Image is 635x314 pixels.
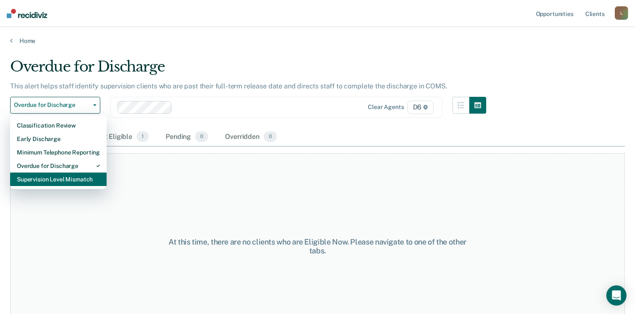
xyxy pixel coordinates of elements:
div: Open Intercom Messenger [606,285,627,306]
span: 1 [137,131,149,142]
div: Supervision Level Mismatch [17,173,100,186]
button: Overdue for Discharge [10,97,100,114]
div: Overridden0 [223,128,279,146]
img: Recidiviz [7,9,47,18]
div: Clear agents [368,104,404,111]
p: This alert helps staff identify supervision clients who are past their full-term release date and... [10,82,447,90]
span: 0 [195,131,208,142]
div: Overdue for Discharge [10,58,486,82]
div: At this time, there are no clients who are Eligible Now. Please navigate to one of the other tabs. [164,237,471,255]
span: D6 [407,101,434,114]
span: Overdue for Discharge [14,101,90,109]
div: Almost Eligible1 [83,128,150,146]
button: L [615,6,628,20]
span: 0 [264,131,277,142]
div: Minimum Telephone Reporting [17,146,100,159]
a: Home [10,37,625,45]
div: Early Discharge [17,132,100,146]
div: Overdue for Discharge [17,159,100,173]
div: Pending0 [164,128,210,146]
div: Classification Review [17,119,100,132]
